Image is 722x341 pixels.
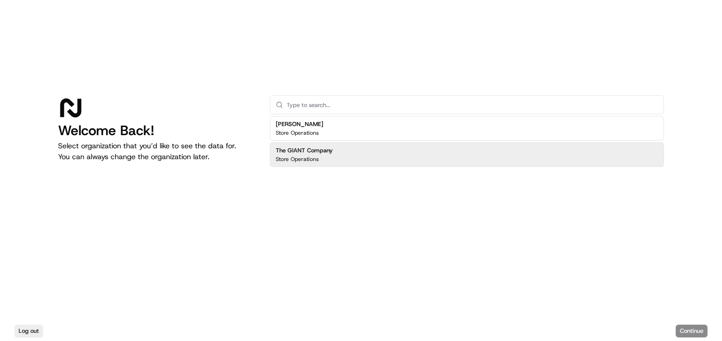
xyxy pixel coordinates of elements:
[276,129,319,136] p: Store Operations
[276,120,323,128] h2: [PERSON_NAME]
[276,156,319,163] p: Store Operations
[58,122,255,139] h1: Welcome Back!
[58,141,255,162] p: Select organization that you’d like to see the data for. You can always change the organization l...
[270,114,664,169] div: Suggestions
[287,96,658,114] input: Type to search...
[276,146,333,155] h2: The GIANT Company
[15,325,43,337] button: Log out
